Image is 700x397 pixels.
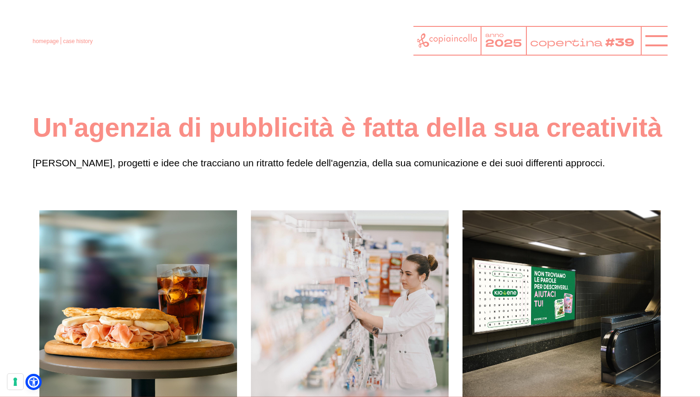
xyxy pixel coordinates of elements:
[485,37,522,50] tspan: 2025
[63,38,93,44] span: case history
[606,35,637,51] tspan: #39
[32,111,667,144] h1: Un'agenzia di pubblicità è fatta della sua creatività
[7,374,23,390] button: Le tue preferenze relative al consenso per le tecnologie di tracciamento
[530,35,604,50] tspan: copertina
[32,155,667,171] p: [PERSON_NAME], progetti e idee che tracciano un ritratto fedele dell'agenzia, della sua comunicaz...
[28,376,39,388] a: Open Accessibility Menu
[32,38,59,44] a: homepage
[485,32,504,39] tspan: anno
